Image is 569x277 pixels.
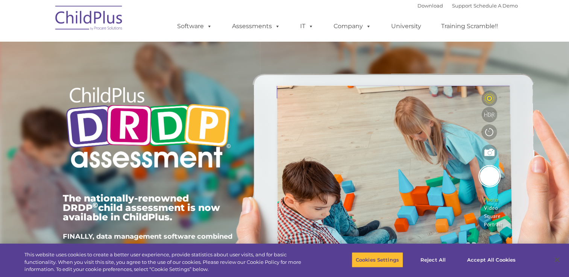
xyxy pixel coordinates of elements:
[410,252,457,268] button: Reject All
[384,19,429,34] a: University
[473,3,518,9] a: Schedule A Demo
[52,0,127,38] img: ChildPlus by Procare Solutions
[63,232,232,262] span: FINALLY, data management software combined with child development assessments in ONE POWERFUL sys...
[417,3,518,9] font: |
[63,77,234,181] img: Copyright - DRDP Logo Light
[93,201,98,209] sup: ©
[326,19,379,34] a: Company
[452,3,472,9] a: Support
[225,19,288,34] a: Assessments
[170,19,220,34] a: Software
[352,252,403,268] button: Cookies Settings
[434,19,505,34] a: Training Scramble!!
[63,193,220,223] span: The nationally-renowned DRDP child assessment is now available in ChildPlus.
[417,3,443,9] a: Download
[463,252,520,268] button: Accept All Cookies
[293,19,321,34] a: IT
[549,251,565,268] button: Close
[24,251,313,273] div: This website uses cookies to create a better user experience, provide statistics about user visit...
